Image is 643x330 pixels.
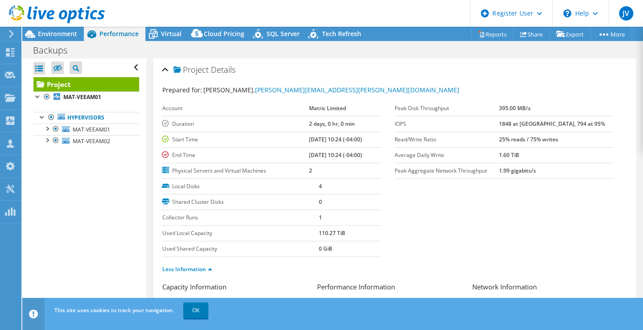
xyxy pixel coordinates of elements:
b: [DATE] 10:24 (-04:00) [309,136,362,143]
label: Start Time [162,135,309,144]
label: Local Disks [162,182,318,191]
span: This site uses cookies to track your navigation. [54,306,174,314]
a: MAT-VEEAM01 [33,91,139,103]
label: Account [162,104,309,113]
b: MAT-VEEAM01 [63,93,101,101]
a: OK [183,302,208,318]
label: Read/Write Ratio [395,135,499,144]
span: Environment [38,29,77,38]
label: Used Shared Capacity [162,244,318,253]
b: 0 GiB [319,245,332,252]
a: MAT-VEEAM02 [33,135,139,147]
label: Physical Servers and Virtual Machines [162,166,309,175]
b: [DATE] 10:24 (-04:00) [309,151,362,159]
b: 110.27 TiB [319,229,345,237]
label: Peak Aggregate Network Throughput [395,166,499,175]
span: [PERSON_NAME], [203,86,459,94]
label: Average Daily Write [395,151,499,160]
svg: \n [563,9,571,17]
h3: Network Information [472,282,618,294]
a: Less Information [162,265,212,273]
span: Details [210,64,235,75]
b: 1 [319,214,322,221]
b: 2 days, 0 hr, 0 min [309,120,355,128]
b: 1848 at [GEOGRAPHIC_DATA], 794 at 95% [499,120,605,128]
label: Collector Runs [162,213,318,222]
b: 4 [319,182,322,190]
h3: Performance Information [317,282,463,294]
h3: Capacity Information [162,282,308,294]
label: Used Local Capacity [162,229,318,238]
label: IOPS [395,120,499,128]
span: MAT-VEEAM02 [73,137,110,145]
b: Matric Limited [309,104,346,112]
span: SQL Server [267,29,300,38]
a: Export [549,27,591,41]
label: Shared Cluster Disks [162,198,318,206]
label: Peak Disk Throughput [395,104,499,113]
span: Project [173,66,208,74]
a: Hypervisors [33,112,139,124]
a: [PERSON_NAME][EMAIL_ADDRESS][PERSON_NAME][DOMAIN_NAME] [255,86,459,94]
span: JV [619,6,633,21]
a: More [590,27,632,41]
a: MAT-VEEAM01 [33,124,139,135]
h1: Backups [29,45,81,55]
a: Share [513,27,550,41]
label: Prepared for: [162,86,202,94]
label: End Time [162,151,309,160]
b: 1.60 TiB [499,151,519,159]
b: 25% reads / 75% writes [499,136,558,143]
a: Reports [471,27,514,41]
b: 1.99 gigabits/s [499,167,536,174]
b: 0 [319,198,322,206]
label: Duration [162,120,309,128]
b: 395.00 MB/s [499,104,531,112]
span: Performance [99,29,139,38]
span: Tech Refresh [322,29,361,38]
span: Cloud Pricing [204,29,244,38]
a: Project [33,77,139,91]
b: 2 [309,167,312,174]
span: MAT-VEEAM01 [73,126,110,133]
span: Virtual [161,29,181,38]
